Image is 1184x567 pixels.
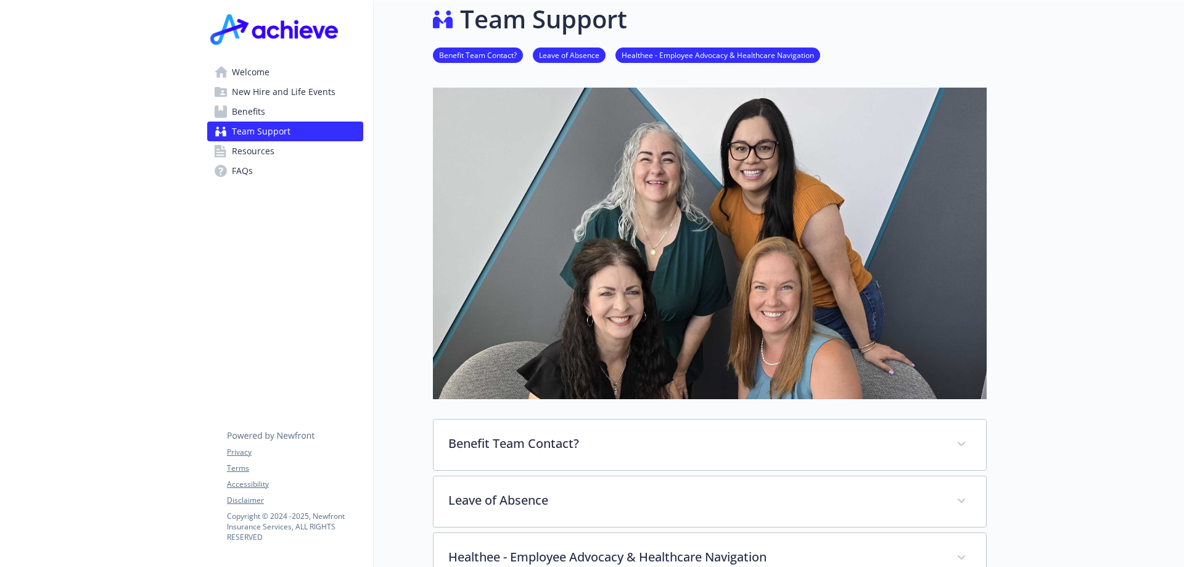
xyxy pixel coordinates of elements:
a: Resources [207,141,363,161]
span: New Hire and Life Events [232,82,335,102]
a: Benefit Team Contact? [433,49,523,60]
a: Accessibility [227,479,363,490]
div: Leave of Absence [434,476,986,527]
p: Copyright © 2024 - 2025 , Newfront Insurance Services, ALL RIGHTS RESERVED [227,511,363,542]
a: FAQs [207,161,363,181]
h1: Team Support [460,1,627,38]
a: Privacy [227,447,363,458]
a: Benefits [207,102,363,122]
p: Leave of Absence [448,491,942,510]
img: team support page banner [433,88,987,399]
a: Terms [227,463,363,474]
a: Welcome [207,62,363,82]
div: Benefit Team Contact? [434,420,986,470]
span: Welcome [232,62,269,82]
a: New Hire and Life Events [207,82,363,102]
p: Healthee - Employee Advocacy & Healthcare Navigation [448,548,942,566]
span: Resources [232,141,274,161]
a: Leave of Absence [533,49,606,60]
span: FAQs [232,161,253,181]
a: Team Support [207,122,363,141]
span: Team Support [232,122,290,141]
a: Disclaimer [227,495,363,506]
a: Healthee - Employee Advocacy & Healthcare Navigation [615,49,820,60]
span: Benefits [232,102,265,122]
p: Benefit Team Contact? [448,434,942,453]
